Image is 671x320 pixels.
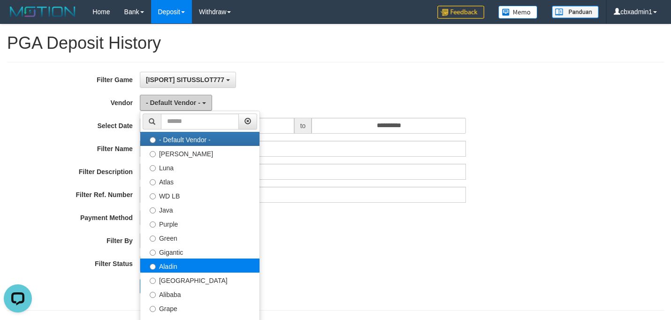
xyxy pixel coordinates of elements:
input: - Default Vendor - [150,137,156,143]
label: Alibaba [140,287,259,301]
label: Grape [140,301,259,315]
input: Java [150,207,156,213]
input: Purple [150,221,156,228]
span: to [294,118,312,134]
input: [GEOGRAPHIC_DATA] [150,278,156,284]
img: panduan.png [552,6,599,18]
label: [GEOGRAPHIC_DATA] [140,273,259,287]
label: [PERSON_NAME] [140,146,259,160]
span: [ISPORT] SITUSSLOT777 [146,76,224,84]
img: Feedback.jpg [437,6,484,19]
img: MOTION_logo.png [7,5,78,19]
label: Luna [140,160,259,174]
input: Luna [150,165,156,171]
span: - Default Vendor - [146,99,200,107]
h1: PGA Deposit History [7,34,664,53]
label: Aladin [140,259,259,273]
label: Gigantic [140,244,259,259]
input: Grape [150,306,156,312]
input: Gigantic [150,250,156,256]
label: Atlas [140,174,259,188]
input: [PERSON_NAME] [150,151,156,157]
input: Green [150,236,156,242]
label: Purple [140,216,259,230]
button: [ISPORT] SITUSSLOT777 [140,72,236,88]
button: - Default Vendor - [140,95,212,111]
input: WD LB [150,193,156,199]
button: Open LiveChat chat widget [4,4,32,32]
input: Alibaba [150,292,156,298]
img: Button%20Memo.svg [498,6,538,19]
label: - Default Vendor - [140,132,259,146]
label: Java [140,202,259,216]
input: Atlas [150,179,156,185]
label: WD LB [140,188,259,202]
label: Green [140,230,259,244]
input: Aladin [150,264,156,270]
